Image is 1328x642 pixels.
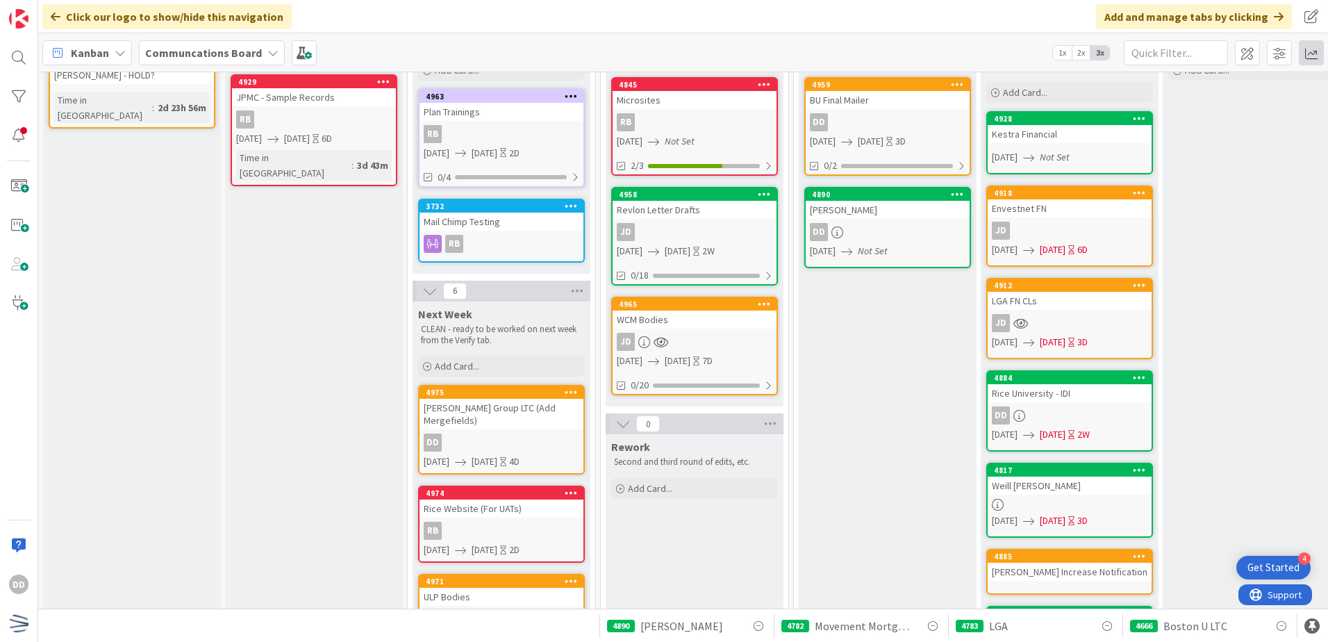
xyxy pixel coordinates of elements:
span: [DATE] [992,150,1018,165]
span: 0 [636,415,660,432]
span: [DATE] [665,244,690,258]
div: 4929 [232,76,396,88]
a: 4975[PERSON_NAME] Group LTC (Add Mergefields)DD[DATE][DATE]4D [418,385,585,475]
div: 4974Rice Website (For UATs) [420,487,583,518]
span: 0/4 [438,170,451,185]
div: DD [810,223,828,241]
div: 4890 [607,620,635,632]
div: 4918 [994,188,1152,198]
a: 4963Plan TrainingsRB[DATE][DATE]2D0/4 [418,89,585,188]
span: [DATE] [1040,427,1065,442]
div: Mail Chimp Testing [420,213,583,231]
div: 3732Mail Chimp Testing [420,200,583,231]
div: JD [617,223,635,241]
span: [DATE] [284,131,310,146]
span: [DATE] [810,134,836,149]
span: 3x [1090,46,1109,60]
div: RB [617,113,635,131]
span: Add Card... [1185,64,1229,76]
div: 6D [322,131,332,146]
div: 4975 [420,386,583,399]
div: 4845 [619,80,777,90]
a: 4890[PERSON_NAME]DD[DATE]Not Set [804,187,971,268]
div: Add and manage tabs by clicking [1096,4,1292,29]
div: 4885[PERSON_NAME] Increase Notification [988,550,1152,581]
div: JPMC - Sample Records [232,88,396,106]
div: 4963Plan Trainings [420,90,583,121]
a: 4845MicrositesRB[DATE]Not Set2/3 [611,77,778,176]
div: RB [420,522,583,540]
p: CLEAN - ready to be worked on next week from the Verify tab. [421,324,582,347]
a: 4958Revlon Letter DraftsJD[DATE][DATE]2W0/18 [611,187,778,286]
div: 4928Kestra Financial [988,113,1152,143]
div: 3D [1077,513,1088,528]
div: 4965WCM Bodies [613,298,777,329]
a: 3732Mail Chimp TestingRB [418,199,585,263]
span: LGA [989,618,1008,634]
div: 4975[PERSON_NAME] Group LTC (Add Mergefields) [420,386,583,429]
div: Weill [PERSON_NAME] [988,477,1152,495]
div: JD [613,333,777,351]
span: [DATE] [617,354,642,368]
div: 4912 [994,281,1152,290]
span: [DATE] [810,244,836,258]
span: [DATE] [992,513,1018,528]
div: Kestra Financial [988,125,1152,143]
div: DD [988,406,1152,425]
div: ULP Bodies [420,588,583,606]
div: RB [420,235,583,253]
div: [PERSON_NAME] - HOLD? [50,66,214,84]
div: Revlon Letter Drafts [613,201,777,219]
div: 3732 [426,201,583,211]
div: 4974 [420,487,583,500]
div: 4884 [994,373,1152,383]
div: 7D [702,354,713,368]
span: : [152,100,154,115]
div: 2d 23h 56m [154,100,210,115]
a: [PERSON_NAME] - HOLD?Time in [GEOGRAPHIC_DATA]:2d 23h 56m [49,52,215,129]
div: JD [613,223,777,241]
div: DD [806,113,970,131]
span: [DATE] [858,134,883,149]
div: 4971 [420,575,583,588]
div: 4963 [420,90,583,103]
div: 4958 [613,188,777,201]
div: 4958Revlon Letter Drafts [613,188,777,219]
span: Add Card... [1003,86,1047,99]
span: 0/2 [824,158,837,173]
div: 4965 [613,298,777,311]
div: 4974 [426,488,583,498]
div: Envestnet FN [988,199,1152,217]
div: JD [988,314,1152,332]
div: 4975 [426,388,583,397]
div: RB [236,110,254,129]
span: Add Card... [435,360,479,372]
a: 4929JPMC - Sample RecordsRB[DATE][DATE]6DTime in [GEOGRAPHIC_DATA]:3d 43m [231,74,397,186]
span: Movement Mortgage [815,618,913,634]
div: [PERSON_NAME] [806,201,970,219]
div: 4959 [806,79,970,91]
span: Next Week [418,307,472,321]
div: Time in [GEOGRAPHIC_DATA] [236,150,351,181]
div: Click our logo to show/hide this navigation [42,4,292,29]
span: [DATE] [472,543,497,557]
a: 4959BU Final MailerDD[DATE][DATE]3D0/2 [804,77,971,176]
div: JD [617,333,635,351]
div: BU Final Mailer [806,91,970,109]
b: Communcations Board [145,46,262,60]
div: 4958 [619,190,777,199]
span: [DATE] [472,454,497,469]
div: 4971ULP Bodies [420,575,583,606]
span: 0/20 [631,378,649,393]
div: [PERSON_NAME] Increase Notification [988,563,1152,581]
span: [DATE] [1040,242,1065,257]
span: [PERSON_NAME] [640,618,723,634]
div: DD [9,575,28,594]
span: [DATE] [665,354,690,368]
div: RB [232,110,396,129]
div: 4782 [781,620,809,632]
div: DD [424,434,442,452]
div: 4845Microsites [613,79,777,109]
div: 4D [509,454,520,469]
span: [DATE] [1040,335,1065,349]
